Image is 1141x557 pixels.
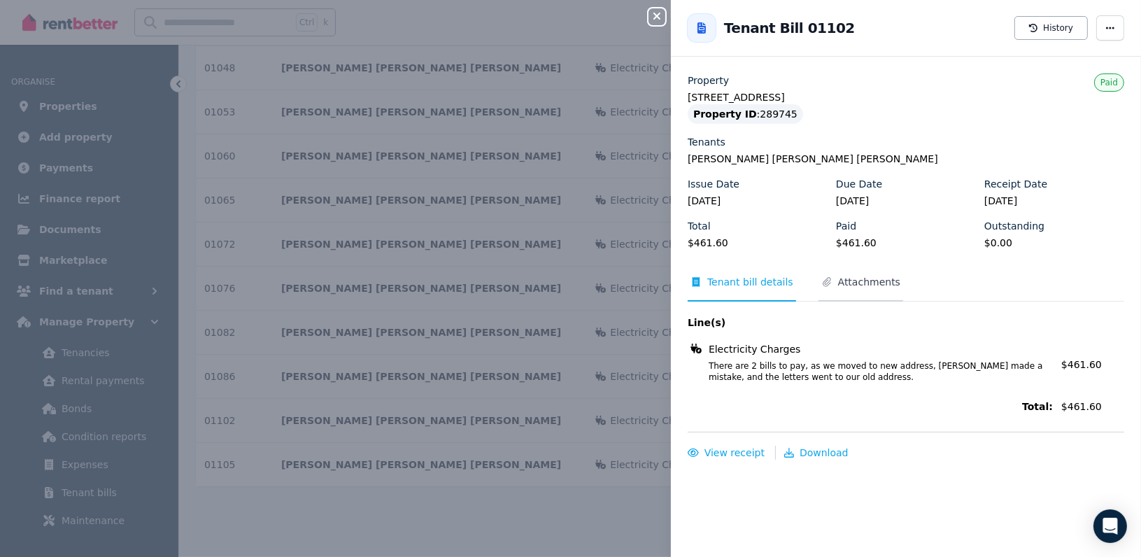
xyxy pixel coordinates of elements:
[724,18,855,38] h2: Tenant Bill 01102
[693,107,757,121] span: Property ID
[692,360,1053,383] span: There are 2 bills to pay, as we moved to new address, [PERSON_NAME] made a mistake, and the lette...
[704,447,765,458] span: View receipt
[984,236,1124,250] legend: $0.00
[688,152,1124,166] legend: [PERSON_NAME] [PERSON_NAME] [PERSON_NAME]
[688,73,729,87] label: Property
[688,194,828,208] legend: [DATE]
[707,275,793,289] span: Tenant bill details
[688,446,765,460] button: View receipt
[836,194,976,208] legend: [DATE]
[836,236,976,250] legend: $461.60
[709,342,801,356] span: Electricity Charges
[688,104,803,124] div: : 289745
[1061,359,1102,370] span: $461.60
[688,316,1053,330] span: Line(s)
[1061,400,1124,414] span: $461.60
[836,219,856,233] label: Paid
[688,236,828,250] legend: $461.60
[688,219,711,233] label: Total
[1014,16,1088,40] button: History
[688,90,1124,104] legend: [STREET_ADDRESS]
[800,447,849,458] span: Download
[1093,509,1127,543] div: Open Intercom Messenger
[1100,78,1118,87] span: Paid
[688,275,1124,302] nav: Tabs
[688,135,725,149] label: Tenants
[688,177,739,191] label: Issue Date
[688,400,1053,414] span: Total:
[838,275,900,289] span: Attachments
[784,446,849,460] button: Download
[836,177,882,191] label: Due Date
[984,194,1124,208] legend: [DATE]
[984,219,1044,233] label: Outstanding
[984,177,1047,191] label: Receipt Date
